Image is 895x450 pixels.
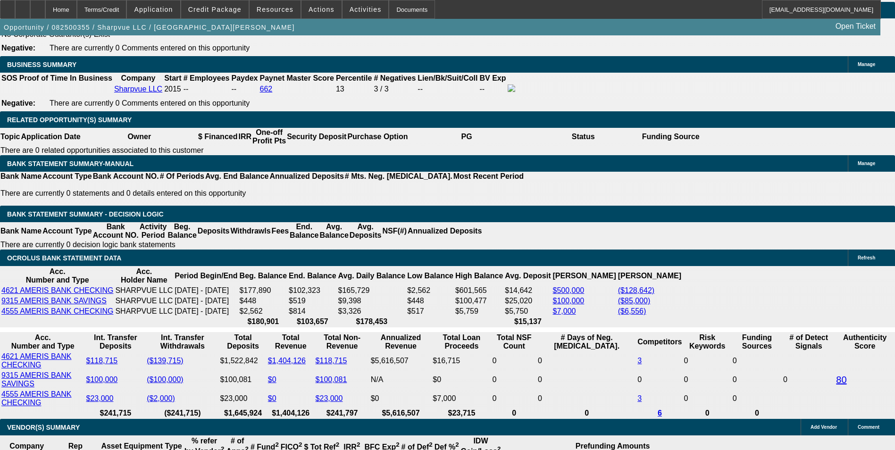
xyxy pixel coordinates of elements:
td: $165,729 [338,286,406,295]
th: [PERSON_NAME] [618,267,682,285]
th: IRR [238,128,252,146]
th: Account Type [42,222,92,240]
td: SHARPVUE LLC [115,296,173,306]
th: Withdrawls [230,222,271,240]
div: $0 [371,394,431,403]
b: Lien/Bk/Suit/Coll [418,74,477,82]
td: $1,522,842 [219,352,266,370]
th: ($241,715) [146,408,218,418]
th: NSF(#) [382,222,407,240]
span: Resources [257,6,293,13]
td: -- [479,84,506,94]
span: Opportunity / 082500355 / Sharpvue LLC / [GEOGRAPHIC_DATA][PERSON_NAME] [4,24,295,31]
p: There are currently 0 statements and 0 details entered on this opportunity [0,189,524,198]
sup: 2 [299,441,302,448]
td: 0 [492,371,536,389]
th: 0 [537,408,636,418]
th: End. Balance [288,267,336,285]
a: $1,404,126 [268,357,306,365]
b: BV Exp [479,74,506,82]
span: Credit Package [188,6,242,13]
td: $16,715 [432,352,491,370]
th: $1,404,126 [268,408,314,418]
td: 0 [684,371,731,389]
th: Total Deposits [219,333,266,351]
th: Account Type [42,172,92,181]
td: $519 [288,296,336,306]
b: Company [9,442,44,450]
td: $25,020 [504,296,551,306]
td: $102,323 [288,286,336,295]
td: SHARPVUE LLC [115,286,173,295]
th: 0 [684,408,731,418]
td: $23,000 [219,390,266,408]
th: Total Non-Revenue [315,333,369,351]
a: $7,000 [553,307,576,315]
td: $517 [407,307,454,316]
td: 0 [537,352,636,370]
td: $2,562 [239,307,287,316]
td: [DATE] - [DATE] [174,307,238,316]
sup: 2 [275,441,278,448]
a: $23,000 [316,394,343,402]
td: -- [417,84,478,94]
td: $5,750 [504,307,551,316]
td: $0 [432,371,491,389]
td: $7,000 [432,390,491,408]
a: 3 [637,357,642,365]
td: $177,890 [239,286,287,295]
td: 0 [684,352,731,370]
span: There are currently 0 Comments entered on this opportunity [50,99,250,107]
th: Security Deposit [286,128,347,146]
td: $601,565 [455,286,503,295]
b: Start [164,74,181,82]
td: N/A [370,371,432,389]
a: ($139,715) [147,357,183,365]
span: BUSINESS SUMMARY [7,61,76,68]
a: 662 [260,85,273,93]
sup: 2 [429,441,432,448]
th: Owner [81,128,198,146]
b: Rep [68,442,83,450]
th: Period Begin/End [174,267,238,285]
th: Purchase Option [347,128,408,146]
span: Comment [858,425,879,430]
td: $14,642 [504,286,551,295]
th: $15,137 [504,317,551,326]
td: 0 [637,371,682,389]
b: Company [121,74,156,82]
td: 0 [732,371,782,389]
a: ($85,000) [618,297,651,305]
a: $118,715 [316,357,347,365]
td: $448 [407,296,454,306]
td: $9,398 [338,296,406,306]
span: There are currently 0 Comments entered on this opportunity [50,44,250,52]
td: $100,081 [219,371,266,389]
td: 0 [732,390,782,408]
th: Annualized Deposits [269,172,344,181]
th: Competitors [637,333,682,351]
a: ($6,556) [618,307,646,315]
td: $2,562 [407,286,454,295]
th: $180,901 [239,317,287,326]
span: RELATED OPPORTUNITY(S) SUMMARY [7,116,132,124]
td: [DATE] - [DATE] [174,286,238,295]
th: Status [525,128,642,146]
a: $100,081 [316,375,347,383]
th: Int. Transfer Withdrawals [146,333,218,351]
a: $0 [268,375,276,383]
th: Most Recent Period [453,172,524,181]
th: # Days of Neg. [MEDICAL_DATA]. [537,333,636,351]
th: Fees [271,222,289,240]
a: $0 [268,394,276,402]
th: Bank Account NO. [92,172,159,181]
a: 4555 AMERIS BANK CHECKING [1,390,72,407]
b: Percentile [336,74,372,82]
b: Paynet Master Score [260,74,334,82]
th: $103,657 [288,317,336,326]
div: $5,616,507 [371,357,431,365]
a: $118,715 [86,357,118,365]
a: $100,000 [553,297,585,305]
span: BANK STATEMENT SUMMARY-MANUAL [7,160,134,167]
td: 0 [492,352,536,370]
